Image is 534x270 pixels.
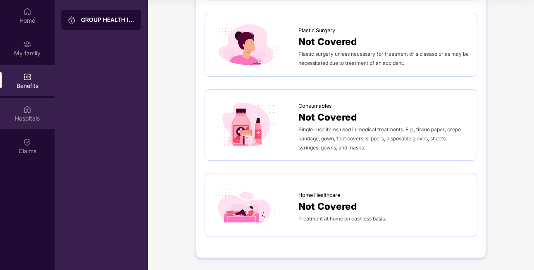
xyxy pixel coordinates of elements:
[298,34,357,49] span: Not Covered
[298,126,461,151] span: Single-use items used in medical treatments. E.g., tissue paper, crepe bandage, gown, foot covers...
[298,26,335,35] span: Plastic Surgery
[213,102,281,148] img: icon
[298,102,332,110] span: Consumables
[213,182,281,228] img: icon
[81,16,135,24] div: GROUP HEALTH INSURANCE25
[23,40,31,48] img: svg+xml;base64,PHN2ZyB3aWR0aD0iMjAiIGhlaWdodD0iMjAiIHZpZXdCb3g9IjAgMCAyMCAyMCIgZmlsbD0ibm9uZSIgeG...
[213,21,281,68] img: icon
[298,191,340,199] span: Home Healthcare
[23,138,31,146] img: svg+xml;base64,PHN2ZyBpZD0iQ2xhaW0iIHhtbG5zPSJodHRwOi8vd3d3LnczLm9yZy8yMDAwL3N2ZyIgd2lkdGg9IjIwIi...
[298,199,357,213] span: Not Covered
[298,51,469,66] span: Plastic surgery unless necessary for treatment of a disease or as may be necessitated due to trea...
[68,16,76,24] img: svg+xml;base64,PHN2ZyB3aWR0aD0iMjAiIGhlaWdodD0iMjAiIHZpZXdCb3g9IjAgMCAyMCAyMCIgZmlsbD0ibm9uZSIgeG...
[23,73,31,81] img: svg+xml;base64,PHN2ZyBpZD0iQmVuZWZpdHMiIHhtbG5zPSJodHRwOi8vd3d3LnczLm9yZy8yMDAwL3N2ZyIgd2lkdGg9Ij...
[23,105,31,114] img: svg+xml;base64,PHN2ZyBpZD0iSG9zcGl0YWxzIiB4bWxucz0iaHR0cDovL3d3dy53My5vcmcvMjAwMC9zdmciIHdpZHRoPS...
[23,7,31,16] img: svg+xml;base64,PHN2ZyBpZD0iSG9tZSIgeG1sbnM9Imh0dHA6Ly93d3cudzMub3JnLzIwMDAvc3ZnIiB3aWR0aD0iMjAiIG...
[298,216,386,222] span: Treatment at home on cashless basis.
[298,110,357,124] span: Not Covered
